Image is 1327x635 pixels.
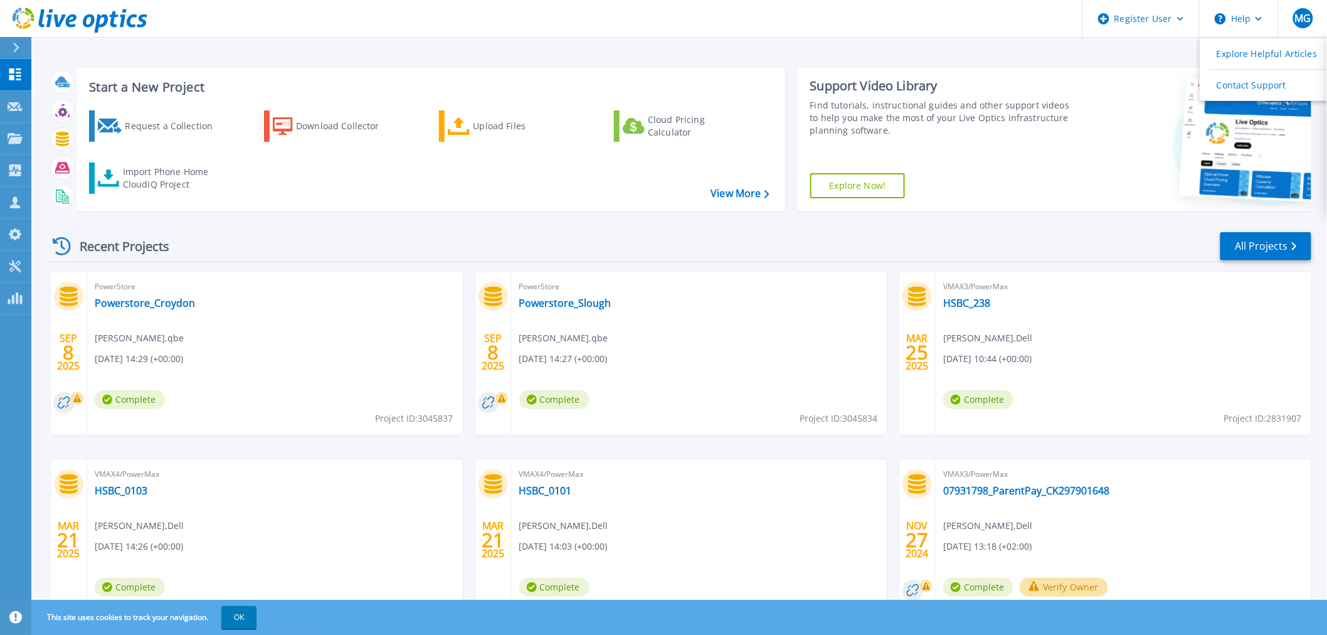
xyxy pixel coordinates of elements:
span: Complete [95,390,165,409]
span: Complete [519,390,589,409]
span: Complete [519,578,589,597]
div: SEP 2025 [56,329,80,375]
span: This site uses cookies to track your navigation. [34,606,256,629]
a: Upload Files [439,110,579,142]
span: [PERSON_NAME] , Dell [943,331,1032,345]
a: View More [711,188,769,200]
button: Verify Owner [1020,578,1108,597]
span: 21 [57,535,80,545]
span: 25 [906,347,929,358]
div: NOV 2024 [906,517,929,563]
div: MAR 2025 [906,329,929,375]
a: Request a Collection [89,110,229,142]
span: 8 [487,347,499,358]
div: MAR 2025 [56,517,80,563]
div: MAR 2025 [481,517,505,563]
a: Download Collector [264,110,404,142]
span: [PERSON_NAME] , Dell [95,519,184,533]
div: Download Collector [296,114,396,139]
span: VMAX3/PowerMax [943,467,1304,481]
a: HSBC_0103 [95,484,147,497]
div: SEP 2025 [481,329,505,375]
div: Import Phone Home CloudIQ Project [123,166,221,191]
span: [PERSON_NAME] , qbe [519,331,608,345]
span: VMAX4/PowerMax [95,467,455,481]
div: Recent Projects [48,231,186,262]
span: [DATE] 14:03 (+00:00) [519,540,608,553]
span: 27 [906,535,929,545]
a: 07931798_ParentPay_CK297901648 [943,484,1109,497]
span: Complete [943,578,1013,597]
span: [DATE] 14:27 (+00:00) [519,352,608,366]
span: Complete [943,390,1013,409]
a: Powerstore_Slough [519,297,611,309]
a: HSBC_238 [943,297,990,309]
span: [DATE] 14:26 (+00:00) [95,540,183,553]
span: Project ID: 3045834 [800,412,877,425]
div: Find tutorials, instructional guides and other support videos to help you make the most of your L... [810,99,1074,137]
h3: Start a New Project [89,80,769,94]
a: All Projects [1220,232,1311,260]
div: Cloud Pricing Calculator [648,114,748,139]
div: Request a Collection [125,114,225,139]
span: VMAX4/PowerMax [519,467,880,481]
span: [DATE] 13:18 (+02:00) [943,540,1032,553]
span: VMAX3/PowerMax [943,280,1304,294]
a: Explore Now! [810,173,906,198]
span: Project ID: 2831907 [1224,412,1302,425]
a: Powerstore_Croydon [95,297,195,309]
span: 8 [63,347,74,358]
span: [PERSON_NAME] , qbe [95,331,184,345]
span: Project ID: 3045837 [376,412,453,425]
div: Support Video Library [810,78,1074,94]
span: [PERSON_NAME] , Dell [519,519,608,533]
span: [DATE] 10:44 (+00:00) [943,352,1032,366]
span: [PERSON_NAME] , Dell [943,519,1032,533]
span: 21 [482,535,504,545]
div: Upload Files [473,114,574,139]
span: [DATE] 14:29 (+00:00) [95,352,183,366]
span: MG [1294,13,1311,23]
span: Complete [95,578,165,597]
a: HSBC_0101 [519,484,572,497]
span: PowerStore [95,280,455,294]
span: PowerStore [519,280,880,294]
a: Cloud Pricing Calculator [614,110,754,142]
button: OK [221,606,256,629]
